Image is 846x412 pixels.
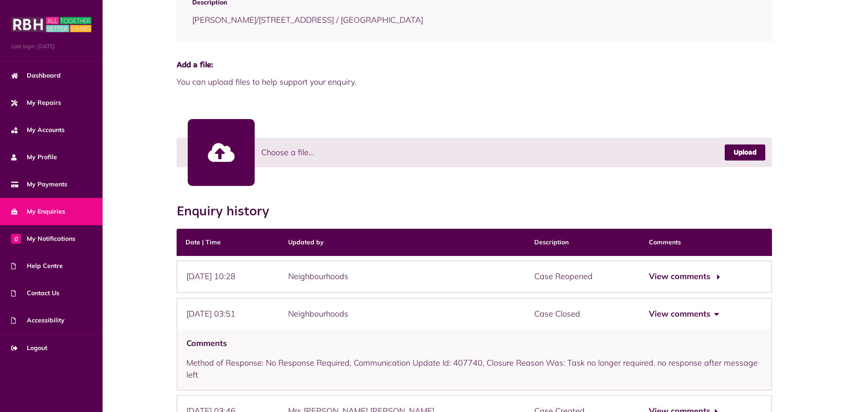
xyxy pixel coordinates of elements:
[177,204,278,220] h2: Enquiry history
[177,229,279,256] th: Date | Time
[525,298,640,330] div: Case Closed
[11,98,61,107] span: My Repairs
[261,146,314,158] span: Choose a file...
[11,316,65,325] span: Accessibility
[725,144,765,161] a: Upload
[177,260,279,293] div: [DATE] 10:28
[177,59,772,71] span: Add a file:
[11,288,59,298] span: Contact Us
[11,125,65,135] span: My Accounts
[177,330,772,391] div: Method of Response: No Response Required, Communication Update Id: 407740, Closure Reason Was: Ta...
[11,343,47,353] span: Logout
[279,260,525,293] div: Neighbourhoods
[11,42,91,50] span: Last login: [DATE]
[192,15,423,25] span: [PERSON_NAME]/[STREET_ADDRESS] / [GEOGRAPHIC_DATA]
[525,229,640,256] th: Description
[279,229,525,256] th: Updated by
[177,298,279,330] div: [DATE] 03:51
[177,76,772,88] span: You can upload files to help support your enquiry.
[11,180,67,189] span: My Payments
[11,261,63,271] span: Help Centre
[279,298,525,330] div: Neighbourhoods
[11,71,61,80] span: Dashboard
[186,338,763,348] h4: Comments
[649,308,718,321] button: View comments
[11,16,91,33] img: MyRBH
[11,234,75,243] span: My Notifications
[11,234,21,243] span: 0
[649,270,718,283] button: View comments
[11,207,65,216] span: My Enquiries
[525,260,640,293] div: Case Reopened
[640,229,772,256] th: Comments
[11,152,57,162] span: My Profile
